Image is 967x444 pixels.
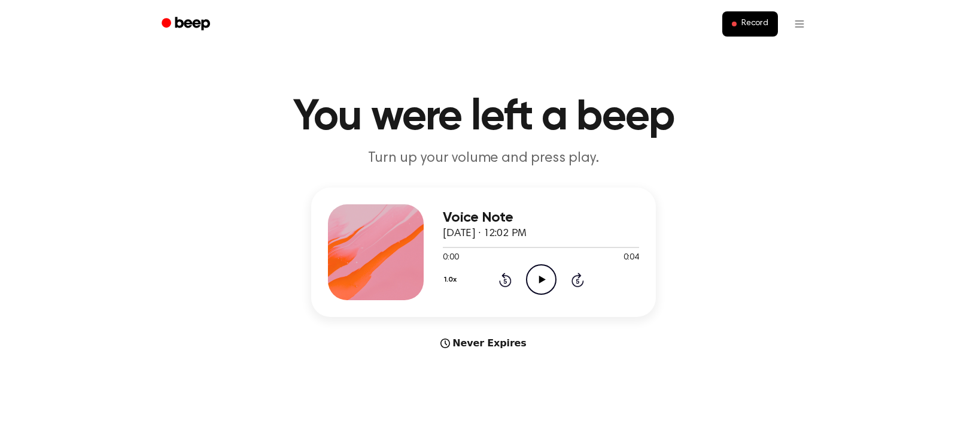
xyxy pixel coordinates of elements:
[443,210,639,226] h3: Voice Note
[443,252,458,264] span: 0:00
[722,11,778,37] button: Record
[741,19,768,29] span: Record
[153,13,221,36] a: Beep
[785,10,814,38] button: Open menu
[624,252,639,264] span: 0:04
[443,228,527,239] span: [DATE] · 12:02 PM
[177,96,790,139] h1: You were left a beep
[311,336,656,351] div: Never Expires
[254,149,713,168] p: Turn up your volume and press play.
[443,270,461,290] button: 1.0x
